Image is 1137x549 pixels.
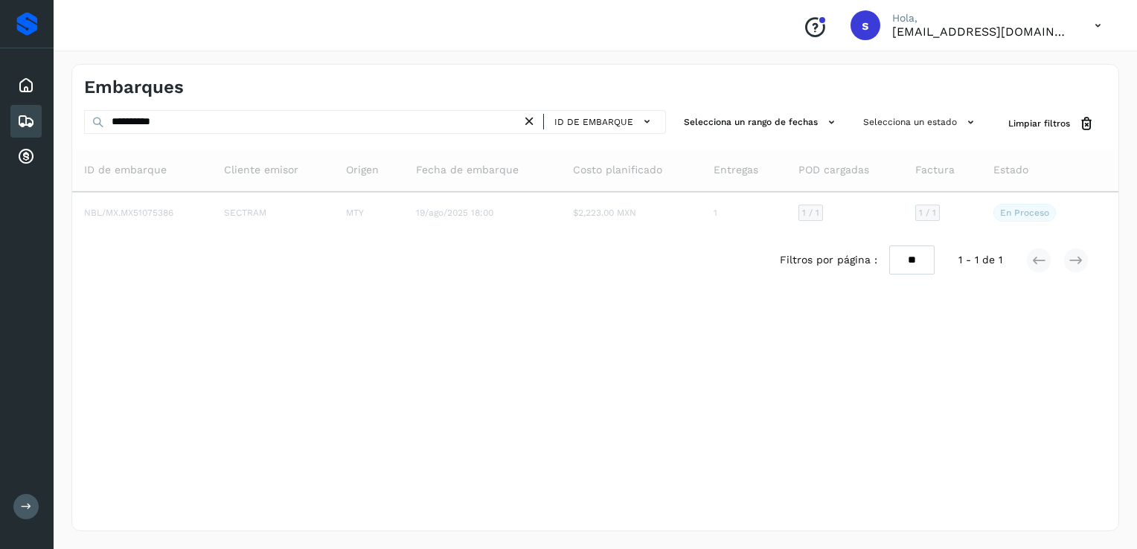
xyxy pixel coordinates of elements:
[996,110,1106,138] button: Limpiar filtros
[554,115,633,129] span: ID de embarque
[678,110,845,135] button: Selecciona un rango de fechas
[10,69,42,102] div: Inicio
[561,192,701,234] td: $2,223.00 MXN
[550,111,659,132] button: ID de embarque
[714,162,758,178] span: Entregas
[573,162,662,178] span: Costo planificado
[915,162,955,178] span: Factura
[1008,117,1070,130] span: Limpiar filtros
[416,208,493,218] span: 19/ago/2025 18:00
[892,12,1071,25] p: Hola,
[780,252,877,268] span: Filtros por página :
[334,192,404,234] td: MTY
[224,162,298,178] span: Cliente emisor
[993,162,1028,178] span: Estado
[212,192,334,234] td: SECTRAM
[10,105,42,138] div: Embarques
[346,162,379,178] span: Origen
[84,208,173,218] span: NBL/MX.MX51075386
[702,192,787,234] td: 1
[84,162,167,178] span: ID de embarque
[892,25,1071,39] p: sectram23@gmail.com
[857,110,984,135] button: Selecciona un estado
[84,77,184,98] h4: Embarques
[416,162,519,178] span: Fecha de embarque
[802,208,819,217] span: 1 / 1
[958,252,1002,268] span: 1 - 1 de 1
[919,208,936,217] span: 1 / 1
[10,141,42,173] div: Cuentas por cobrar
[1000,208,1049,218] p: En proceso
[798,162,869,178] span: POD cargadas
